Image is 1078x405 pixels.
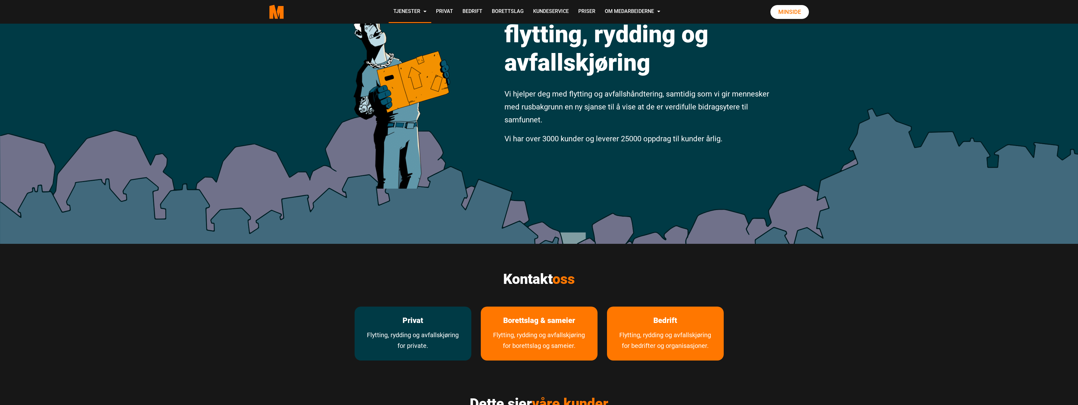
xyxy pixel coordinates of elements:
[481,330,598,361] a: Tjenester for borettslag og sameier
[504,134,722,143] span: Vi har over 3000 kunder og leverer 25000 oppdrag til kunder årlig.
[600,1,665,23] a: Om Medarbeiderne
[504,90,769,124] span: Vi hjelper deg med flytting og avfallshåndtering, samtidig som vi gir mennesker med rusbakgrunn e...
[607,330,724,361] a: Tjenester vi tilbyr bedrifter og organisasjoner
[389,1,431,23] a: Tjenester
[458,1,487,23] a: Bedrift
[528,1,574,23] a: Kundeservice
[574,1,600,23] a: Priser
[431,1,458,23] a: Privat
[494,307,585,335] a: Les mer om Borettslag & sameier
[393,307,433,335] a: les mer om Privat
[355,271,724,288] h2: Kontakt
[552,271,575,287] span: oss
[770,5,809,19] a: Minside
[355,330,471,361] a: Flytting, rydding og avfallskjøring for private.
[487,1,528,23] a: Borettslag
[644,307,686,335] a: les mer om Bedrift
